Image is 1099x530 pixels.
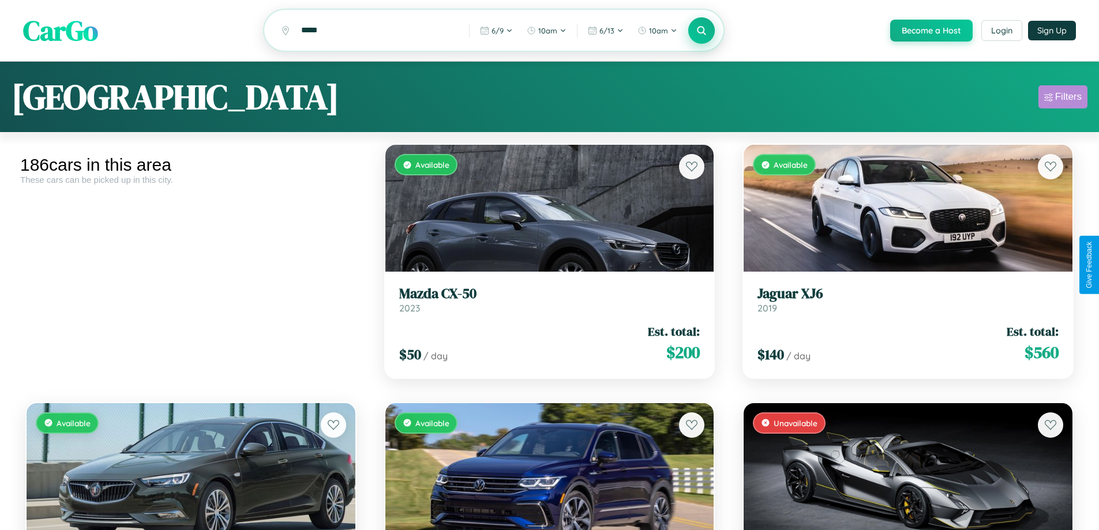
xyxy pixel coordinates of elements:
span: / day [423,350,448,362]
span: Est. total: [1007,323,1059,340]
button: Become a Host [890,20,973,42]
span: Available [415,418,449,428]
span: $ 200 [666,341,700,364]
div: 186 cars in this area [20,155,362,175]
span: 2019 [757,302,777,314]
span: 6 / 9 [492,26,504,35]
button: 6/9 [474,21,519,40]
div: Filters [1055,91,1082,103]
h3: Jaguar XJ6 [757,285,1059,302]
span: Available [57,418,91,428]
span: 6 / 13 [599,26,614,35]
button: Login [981,20,1022,41]
a: Mazda CX-502023 [399,285,700,314]
button: 10am [521,21,572,40]
a: Jaguar XJ62019 [757,285,1059,314]
div: Give Feedback [1085,242,1093,288]
span: Available [774,160,808,170]
span: Unavailable [774,418,817,428]
button: Filters [1038,85,1087,108]
h1: [GEOGRAPHIC_DATA] [12,73,339,121]
span: Available [415,160,449,170]
span: $ 560 [1025,341,1059,364]
button: 10am [632,21,683,40]
span: $ 50 [399,345,421,364]
span: / day [786,350,811,362]
button: Sign Up [1028,21,1076,40]
span: Est. total: [648,323,700,340]
div: These cars can be picked up in this city. [20,175,362,185]
span: 10am [649,26,668,35]
span: CarGo [23,12,98,50]
button: 6/13 [582,21,629,40]
span: 10am [538,26,557,35]
h3: Mazda CX-50 [399,285,700,302]
span: 2023 [399,302,420,314]
span: $ 140 [757,345,784,364]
